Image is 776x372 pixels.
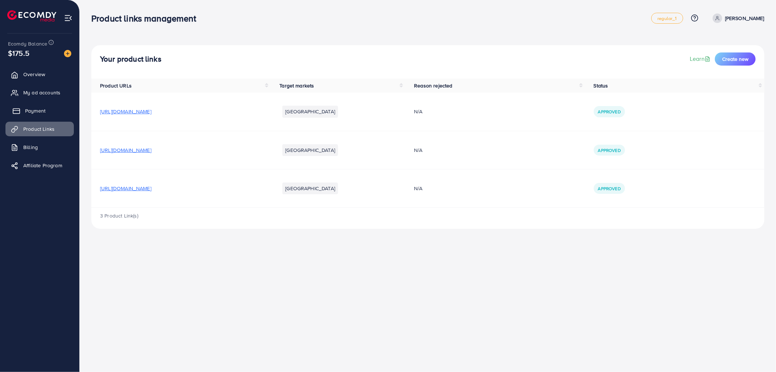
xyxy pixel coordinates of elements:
[414,82,452,89] span: Reason rejected
[100,185,151,192] span: [URL][DOMAIN_NAME]
[414,146,422,154] span: N/A
[23,162,62,169] span: Affiliate Program
[23,144,38,151] span: Billing
[23,71,45,78] span: Overview
[5,158,74,173] a: Affiliate Program
[23,89,60,96] span: My ad accounts
[745,339,771,367] iframe: Chat
[651,13,683,24] a: regular_1
[715,52,756,66] button: Create new
[23,125,55,133] span: Product Links
[5,103,74,118] a: Payment
[100,108,151,115] span: [URL][DOMAIN_NAME]
[414,108,422,115] span: N/A
[594,82,608,89] span: Status
[725,14,764,23] p: [PERSON_NAME]
[598,109,621,115] span: Approved
[5,85,74,100] a: My ad accounts
[598,185,621,192] span: Approved
[64,14,72,22] img: menu
[5,140,74,154] a: Billing
[282,183,338,194] li: [GEOGRAPHIC_DATA]
[282,144,338,156] li: [GEOGRAPHIC_DATA]
[100,146,151,154] span: [URL][DOMAIN_NAME]
[5,67,74,82] a: Overview
[710,13,764,23] a: [PERSON_NAME]
[64,50,71,57] img: image
[8,40,47,47] span: Ecomdy Balance
[25,107,45,114] span: Payment
[414,185,422,192] span: N/A
[5,122,74,136] a: Product Links
[100,212,138,219] span: 3 Product Link(s)
[598,147,621,153] span: Approved
[100,55,162,64] h4: Your product links
[91,13,202,24] h3: Product links management
[279,82,314,89] span: Target markets
[282,106,338,117] li: [GEOGRAPHIC_DATA]
[722,55,748,63] span: Create new
[100,82,132,89] span: Product URLs
[7,10,56,21] img: logo
[657,16,677,21] span: regular_1
[690,55,712,63] a: Learn
[8,48,29,58] span: $175.5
